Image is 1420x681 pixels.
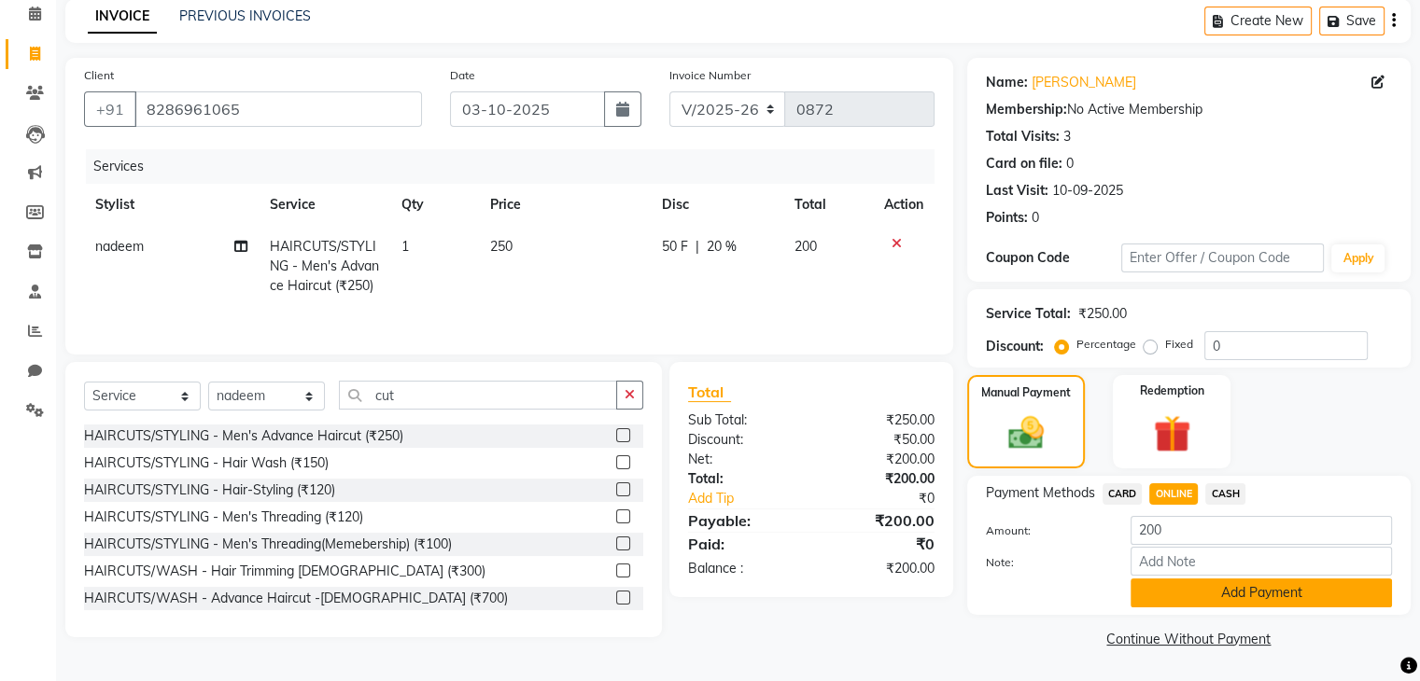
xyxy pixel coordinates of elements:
span: HAIRCUTS/STYLING - Men's Advance Haircut (₹250) [270,238,379,294]
a: Continue Without Payment [971,630,1407,649]
div: ₹0 [834,489,948,508]
div: HAIRCUTS/WASH - Hair Trimming [DEMOGRAPHIC_DATA] (₹300) [84,562,485,581]
th: Service [259,184,391,226]
th: Price [479,184,652,226]
span: 1 [401,238,409,255]
input: Add Note [1131,547,1392,576]
div: ₹250.00 [811,410,949,430]
div: ₹200.00 [811,559,949,578]
label: Manual Payment [981,384,1071,401]
div: 10-09-2025 [1052,181,1123,201]
input: Search by Name/Mobile/Email/Code [134,91,422,127]
label: Amount: [972,522,1117,539]
label: Percentage [1076,336,1136,353]
span: 250 [490,238,513,255]
button: Save [1319,7,1385,35]
th: Action [873,184,935,226]
div: Coupon Code [986,248,1121,268]
span: Payment Methods [986,483,1095,503]
input: Search or Scan [339,381,617,410]
div: 0 [1032,208,1039,228]
div: Card on file: [986,154,1062,174]
div: Services [86,149,949,184]
div: Name: [986,73,1028,92]
div: Service Total: [986,304,1071,324]
a: Add Tip [674,489,834,508]
div: Sub Total: [674,410,811,430]
div: ₹0 [811,533,949,555]
div: ₹50.00 [811,430,949,450]
div: ₹200.00 [811,509,949,532]
div: ₹200.00 [811,469,949,489]
div: Total Visits: [986,127,1060,146]
div: Discount: [986,337,1044,356]
span: nadeem [95,238,144,255]
span: CARD [1103,483,1143,505]
label: Date [450,67,475,84]
span: | [696,237,699,257]
input: Amount [1131,516,1392,545]
div: HAIRCUTS/STYLING - Hair Wash (₹150) [84,453,329,473]
button: Apply [1331,244,1385,272]
span: 50 F [662,237,688,257]
span: CASH [1205,483,1245,505]
button: Add Payment [1131,578,1392,607]
div: ₹200.00 [811,450,949,469]
span: Total [688,382,731,402]
label: Fixed [1165,336,1193,353]
div: Payable: [674,509,811,532]
div: HAIRCUTS/STYLING - Hair-Styling (₹120) [84,480,335,500]
th: Qty [390,184,478,226]
span: 20 % [707,237,737,257]
div: Points: [986,208,1028,228]
div: Paid: [674,533,811,555]
div: HAIRCUTS/STYLING - Men's Threading(Memebership) (₹100) [84,535,452,554]
input: Enter Offer / Coupon Code [1121,243,1325,272]
div: 3 [1063,127,1071,146]
span: 200 [794,238,817,255]
div: HAIRCUTS/STYLING - Men's Threading (₹120) [84,507,363,527]
label: Note: [972,554,1117,571]
div: Membership: [986,100,1067,119]
th: Total [783,184,872,226]
div: ₹250.00 [1078,304,1127,324]
button: +91 [84,91,136,127]
div: Net: [674,450,811,469]
span: ONLINE [1149,483,1198,505]
th: Stylist [84,184,259,226]
a: PREVIOUS INVOICES [179,7,311,24]
img: _cash.svg [997,412,1055,453]
label: Redemption [1140,382,1204,399]
div: No Active Membership [986,100,1392,119]
img: _gift.svg [1142,410,1202,457]
div: Last Visit: [986,181,1048,201]
div: Total: [674,469,811,489]
div: 0 [1066,154,1074,174]
div: Discount: [674,430,811,450]
th: Disc [651,184,783,226]
div: HAIRCUTS/WASH - Advance Haircut -[DEMOGRAPHIC_DATA] (₹700) [84,589,508,608]
div: HAIRCUTS/STYLING - Men's Advance Haircut (₹250) [84,426,403,446]
label: Invoice Number [669,67,751,84]
label: Client [84,67,114,84]
button: Create New [1204,7,1312,35]
a: [PERSON_NAME] [1032,73,1136,92]
div: Balance : [674,559,811,578]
